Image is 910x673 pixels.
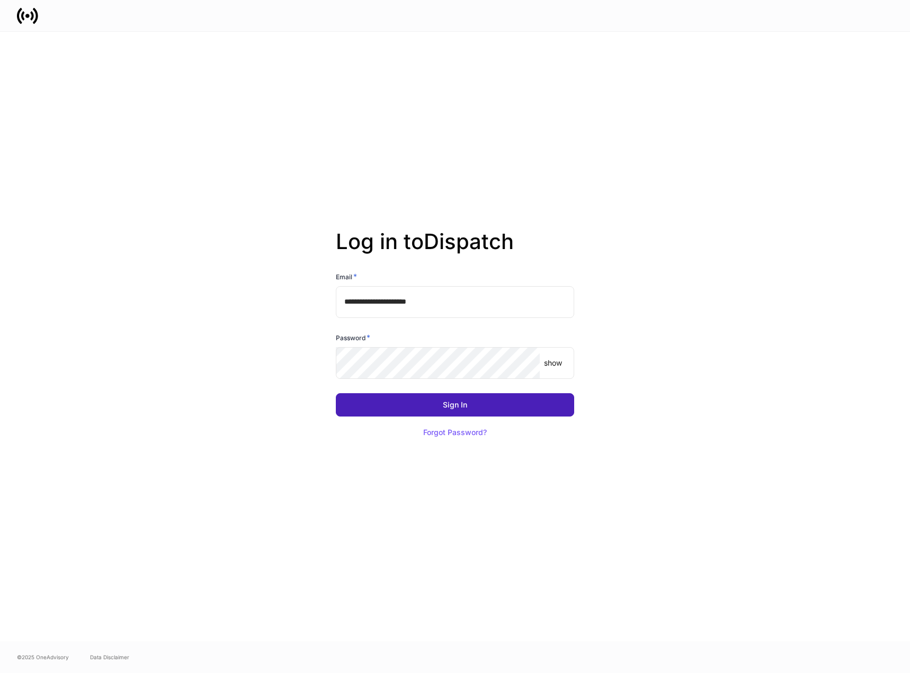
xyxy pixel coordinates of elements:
div: Sign In [443,401,467,409]
button: Sign In [336,393,574,417]
h6: Email [336,271,357,282]
span: © 2025 OneAdvisory [17,653,69,661]
h6: Password [336,332,370,343]
p: show [544,358,562,368]
div: Forgot Password? [423,429,487,436]
a: Data Disclaimer [90,653,129,661]
button: Forgot Password? [410,421,500,444]
h2: Log in to Dispatch [336,229,574,271]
